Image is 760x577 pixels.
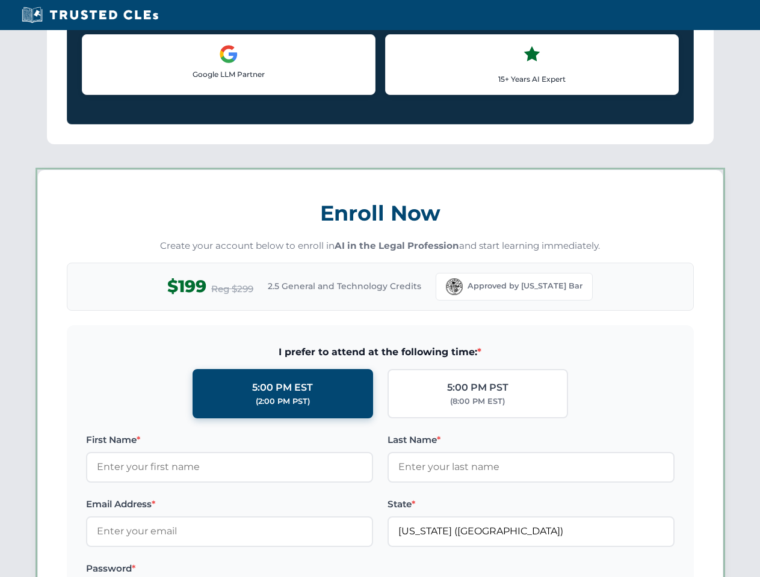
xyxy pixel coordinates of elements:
img: Trusted CLEs [18,6,162,24]
div: (8:00 PM EST) [450,395,505,408]
p: Create your account below to enroll in and start learning immediately. [67,239,694,253]
input: Enter your last name [388,452,675,482]
p: 15+ Years AI Expert [395,73,669,85]
div: 5:00 PM PST [447,380,508,395]
div: 5:00 PM EST [252,380,313,395]
input: Florida (FL) [388,516,675,546]
h3: Enroll Now [67,194,694,232]
p: Google LLM Partner [92,69,365,80]
label: First Name [86,433,373,447]
input: Enter your email [86,516,373,546]
label: State [388,497,675,511]
label: Email Address [86,497,373,511]
strong: AI in the Legal Profession [335,240,459,251]
img: Google [219,44,238,64]
span: Reg $299 [211,282,253,296]
label: Last Name [388,433,675,447]
span: 2.5 General and Technology Credits [268,279,421,293]
div: (2:00 PM PST) [256,395,310,408]
img: Florida Bar [446,278,463,295]
label: Password [86,561,373,576]
input: Enter your first name [86,452,373,482]
span: Approved by [US_STATE] Bar [468,280,582,292]
span: I prefer to attend at the following time: [86,344,675,360]
span: $199 [167,273,206,300]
